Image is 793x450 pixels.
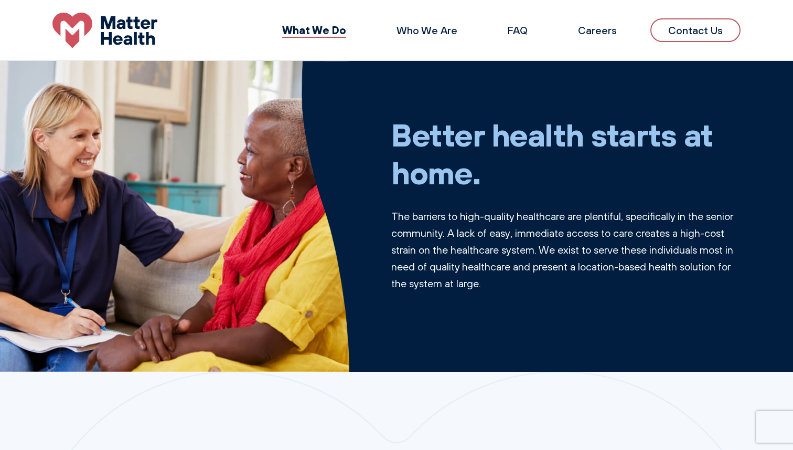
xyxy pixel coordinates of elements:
a: What We Do [282,23,346,37]
h1: Better health starts at home. [391,116,741,191]
p: The barriers to high-quality healthcare are plentiful, specifically in the senior community. A la... [391,208,741,292]
a: Careers [578,24,617,37]
a: Who We Are [396,24,457,37]
a: FAQ [508,24,528,37]
a: Contact Us [650,18,741,42]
